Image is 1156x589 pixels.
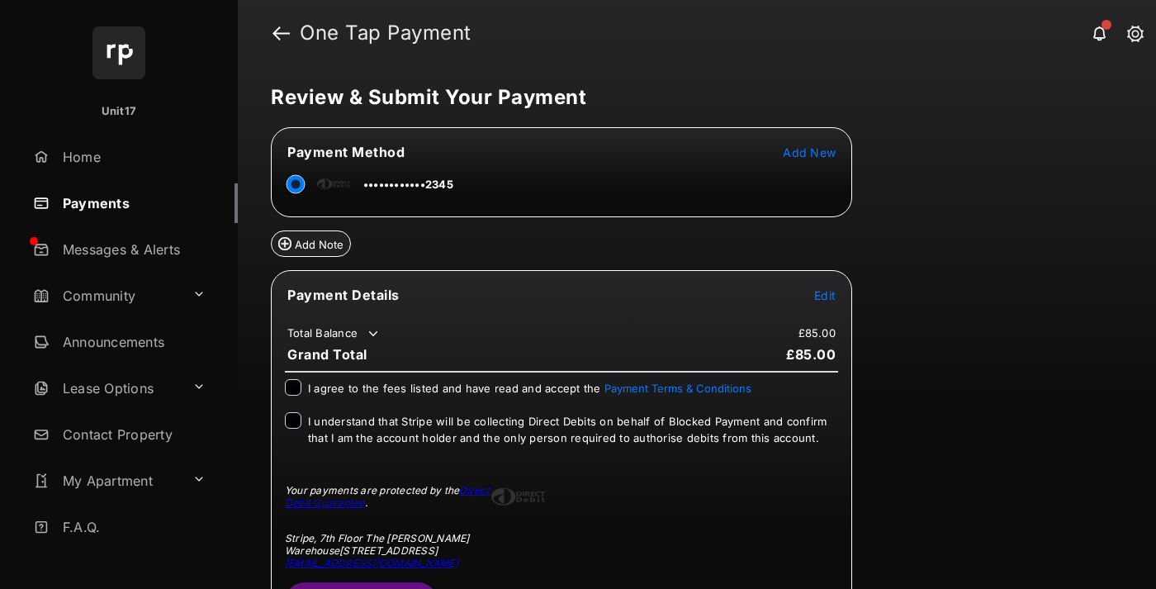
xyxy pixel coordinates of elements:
span: Payment Details [287,287,400,303]
a: Messages & Alerts [26,230,238,269]
span: ••••••••••••2345 [363,178,453,191]
a: [EMAIL_ADDRESS][DOMAIN_NAME] [285,557,458,569]
div: Your payments are protected by the . [285,484,491,509]
a: Contact Property [26,415,238,454]
a: Lease Options [26,368,186,408]
span: Add New [783,145,836,159]
span: Edit [814,288,836,302]
button: Add New [783,144,836,160]
h5: Review & Submit Your Payment [271,88,1110,107]
a: My Apartment [26,461,186,501]
div: Stripe, 7th Floor The [PERSON_NAME] Warehouse [STREET_ADDRESS] [285,532,491,569]
td: £85.00 [798,325,837,340]
a: F.A.Q. [26,507,238,547]
span: Payment Method [287,144,405,160]
a: Direct Debit Guarantee [285,484,490,509]
button: I agree to the fees listed and have read and accept the [604,382,751,395]
a: Community [26,276,186,316]
button: Add Note [271,230,351,257]
a: Home [26,137,238,177]
span: Grand Total [287,346,367,363]
span: I understand that Stripe will be collecting Direct Debits on behalf of Blocked Payment and confir... [308,415,827,444]
a: Payments [26,183,238,223]
img: svg+xml;base64,PHN2ZyB4bWxucz0iaHR0cDovL3d3dy53My5vcmcvMjAwMC9zdmciIHdpZHRoPSI2NCIgaGVpZ2h0PSI2NC... [92,26,145,79]
a: Announcements [26,322,238,362]
strong: One Tap Payment [300,23,471,43]
p: Unit17 [102,103,137,120]
button: Edit [814,287,836,303]
span: £85.00 [786,346,836,363]
td: Total Balance [287,325,381,342]
span: I agree to the fees listed and have read and accept the [308,382,751,395]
